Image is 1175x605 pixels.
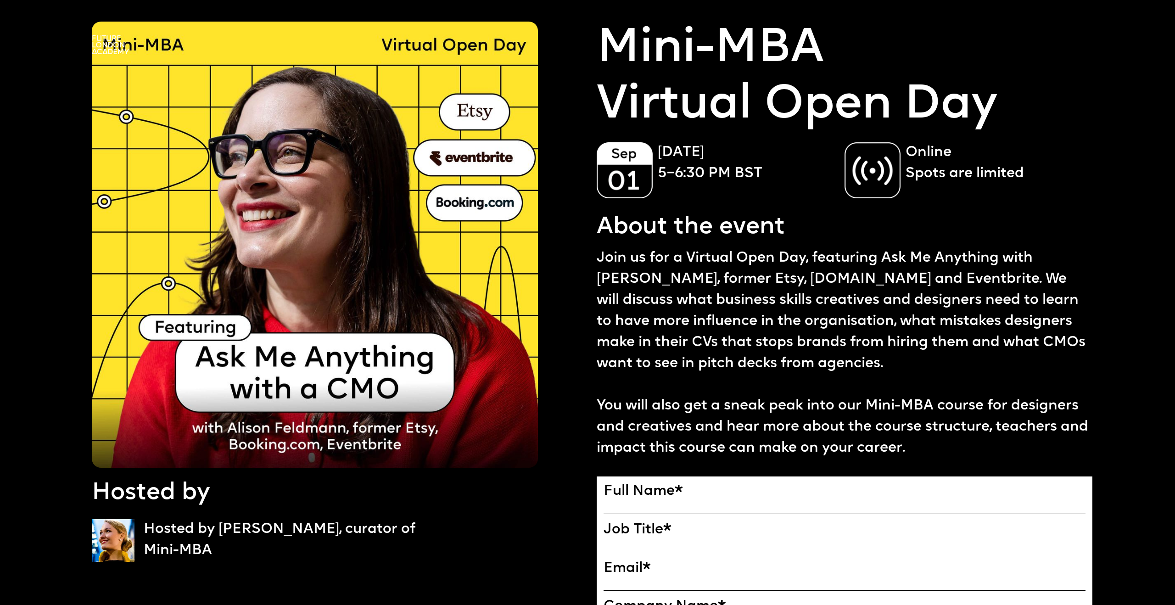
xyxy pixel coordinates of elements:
[604,483,1085,500] label: Full Name
[92,35,129,54] img: A logo saying in 3 lines: Future London Academy
[604,522,1085,539] label: Job Title
[92,477,210,510] p: Hosted by
[658,142,835,185] p: [DATE] 5–6:30 PM BST
[144,519,440,561] p: Hosted by [PERSON_NAME], curator of Mini-MBA
[604,560,1085,577] label: Email
[597,211,785,244] p: About the event
[597,22,997,134] a: Mini-MBAVirtual Open Day
[906,142,1083,185] p: Online Spots are limited
[597,248,1092,459] p: Join us for a Virtual Open Day, featuring Ask Me Anything with [PERSON_NAME], former Etsy, [DOMAI...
